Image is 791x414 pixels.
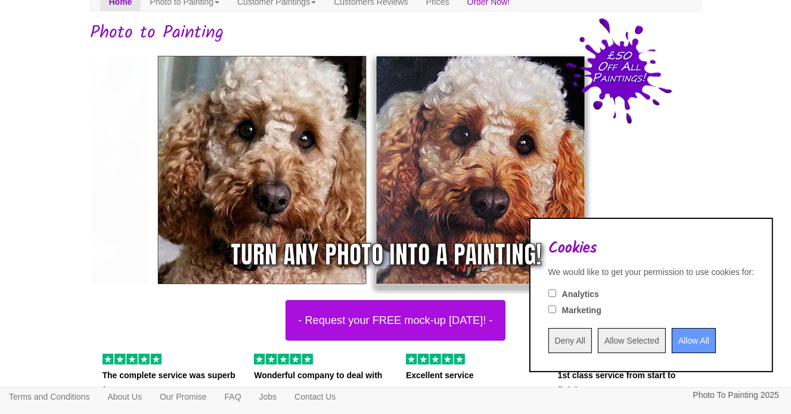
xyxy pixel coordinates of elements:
[216,388,250,406] a: FAQ
[231,237,542,273] div: Turn any photo into a painting!
[103,354,162,364] img: 5 of out 5 stars
[286,388,345,406] a: Contact Us
[562,288,599,300] label: Analytics
[151,388,216,406] a: Our Promise
[254,368,388,383] p: Wonderful company to deal with
[565,18,672,124] img: 50 pound price drop
[548,328,592,353] input: Deny All
[82,46,529,294] img: Oil painting of a dog
[103,368,237,397] p: The complete service was superb from…
[254,354,313,364] img: 5 of out 5 stars
[406,354,465,364] img: 5 of out 5 stars
[91,23,701,43] h1: Photo to Painting
[598,328,666,353] input: Allow Selected
[250,388,286,406] a: Jobs
[286,300,505,341] button: - Request your FREE mock-up [DATE]! -
[98,388,151,406] a: About Us
[558,368,692,397] p: 1st class service from start to finish…
[672,328,716,353] input: Allow All
[562,304,601,316] label: Marketing
[693,388,779,403] p: Photo To Painting 2025
[406,368,540,383] p: Excellent service
[148,46,595,294] img: monty-small.jpg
